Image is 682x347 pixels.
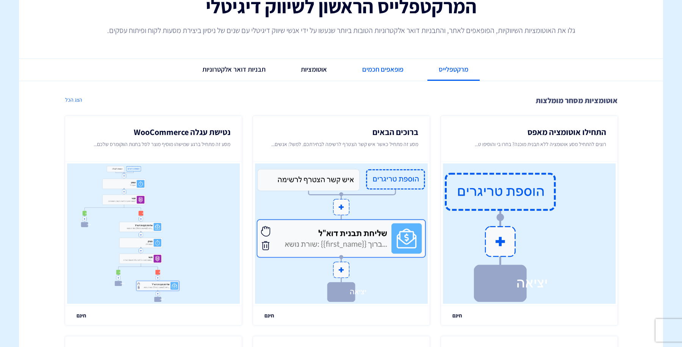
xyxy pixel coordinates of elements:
a: תבניות דואר אלקטרוניות [191,59,277,80]
a: התחילו אוטומציה מאפס רוצים להתחיל מסע אוטומציה ללא תבנית מוכנה? בחרו בי והוסיפו ט... חינם [441,116,618,325]
span: חינם [452,312,462,319]
a: מרקטפלייס [427,59,480,81]
a: ברוכים הבאים מסע זה מתחיל כאשר איש קשר הצטרף לרשימה לבחירתכם. למשל: אנשים... חינם [253,116,430,325]
h2: נטישת עגלה WooCommerce [77,127,230,137]
span: חינם [77,312,86,319]
h2: ברוכים הבאים [264,127,418,137]
a: נטישת עגלה WooCommerce מסע זה מתחיל ברגע שמישהו מוסיף מוצר לסל בחנות הווקומרס שלכם... חינם [65,116,242,325]
a: פופאפים חכמים [351,59,415,80]
a: הצג הכל [64,96,83,104]
p: מסע זה מתחיל ברגע שמישהו מוסיף מוצר לסל בחנות הווקומרס שלכם... [77,140,230,155]
p: רוצים להתחיל מסע אוטומציה ללא תבנית מוכנה? בחרו בי והוסיפו ט... [452,140,606,155]
p: גלו את האוטומציות השיווקיות, הפופאפים לאתר, והתבניות דואר אלקטרוניות הטובות ביותר שנעשו על ידי אנ... [89,25,593,36]
h2: התחילו אוטומציה מאפס [452,127,606,137]
span: חינם [264,312,274,319]
p: מסע זה מתחיל כאשר איש קשר הצטרף לרשימה לבחירתכם. למשל: אנשים... [264,140,418,155]
a: אוטומציות [289,59,338,80]
h3: אוטומציות מסחר מומלצות [64,96,618,105]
